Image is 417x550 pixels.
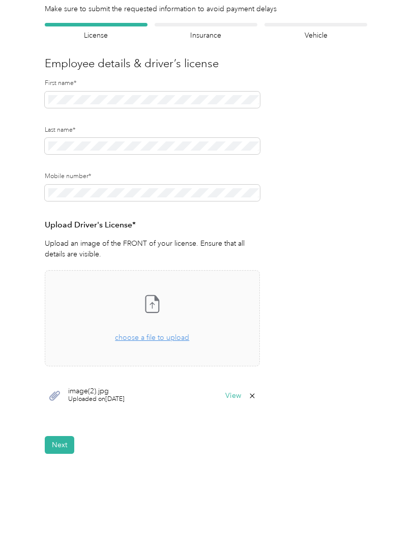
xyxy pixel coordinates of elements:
p: Upload an image of the FRONT of your license. Ensure that all details are visible. [45,238,260,259]
span: Uploaded on [DATE] [68,395,125,404]
button: Next [45,436,74,454]
h3: Employee details & driver’s license [45,55,367,72]
button: View [225,392,241,399]
span: image(2).jpg [68,388,125,395]
h4: Insurance [155,30,257,41]
label: First name* [45,79,260,88]
h4: Vehicle [264,30,367,41]
iframe: Everlance-gr Chat Button Frame [360,493,417,550]
label: Last name* [45,126,260,135]
span: choose a file to upload [115,333,189,342]
h3: Upload Driver's License* [45,219,260,231]
h4: License [45,30,147,41]
div: Make sure to submit the requested information to avoid payment delays [45,4,367,14]
label: Mobile number* [45,172,260,181]
span: choose a file to upload [45,271,259,366]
